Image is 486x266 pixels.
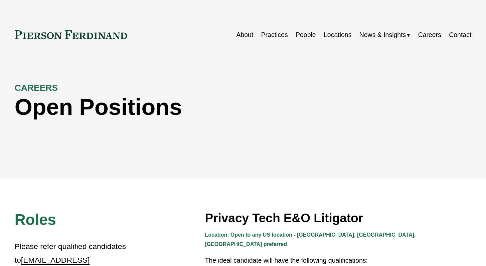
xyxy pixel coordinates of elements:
[359,29,406,41] span: News & Insights
[15,94,357,120] h1: Open Positions
[15,83,58,93] strong: CAREERS
[205,232,417,247] strong: Location: Open to any US location - [GEOGRAPHIC_DATA], [GEOGRAPHIC_DATA], [GEOGRAPHIC_DATA] prefe...
[236,28,253,41] a: About
[261,28,288,41] a: Practices
[205,211,472,226] h3: Privacy Tech E&O Litigator
[418,28,441,41] a: Careers
[15,211,56,228] span: Roles
[359,28,411,41] a: folder dropdown
[296,28,316,41] a: People
[449,28,471,41] a: Contact
[324,28,351,41] a: Locations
